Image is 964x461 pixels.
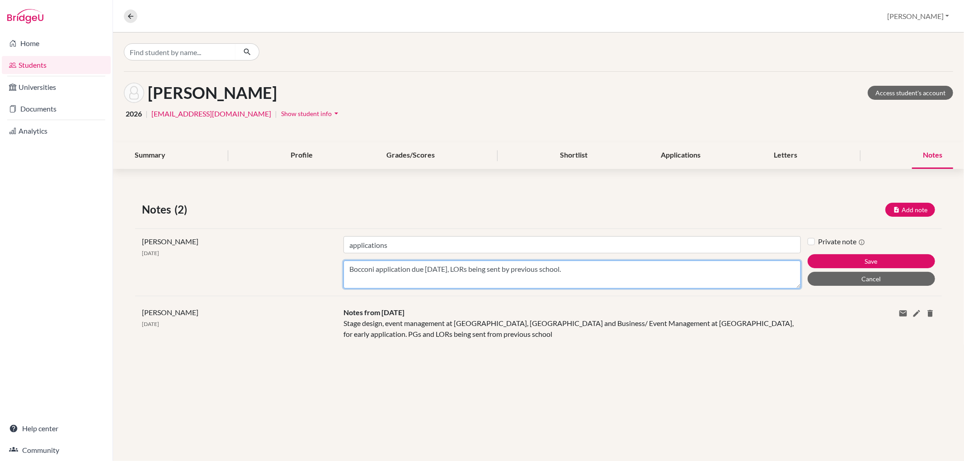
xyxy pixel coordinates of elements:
[280,142,324,169] div: Profile
[124,43,236,61] input: Find student by name...
[549,142,598,169] div: Shortlist
[808,272,935,286] button: Cancel
[818,236,865,247] label: Private note
[124,83,144,103] img: Sergio Burgada Molina's avatar
[151,108,271,119] a: [EMAIL_ADDRESS][DOMAIN_NAME]
[2,419,111,438] a: Help center
[2,441,111,459] a: Community
[126,108,142,119] span: 2026
[142,201,174,218] span: Notes
[146,108,148,119] span: |
[650,142,711,169] div: Applications
[142,250,159,256] span: [DATE]
[2,122,111,140] a: Analytics
[343,236,800,253] input: Note title (required)
[376,142,446,169] div: Grades/Scores
[808,254,935,268] button: Save
[763,142,809,169] div: Letters
[7,9,43,23] img: Bridge-U
[142,321,159,327] span: [DATE]
[174,201,191,218] span: (2)
[885,203,935,217] button: Add note
[281,110,332,117] span: Show student info
[275,108,277,119] span: |
[2,78,111,96] a: Universities
[2,34,111,52] a: Home
[2,56,111,74] a: Students
[124,142,176,169] div: Summary
[343,308,404,317] span: Notes from [DATE]
[912,142,953,169] div: Notes
[142,308,198,317] span: [PERSON_NAME]
[883,8,953,25] button: [PERSON_NAME]
[332,109,341,118] i: arrow_drop_down
[148,83,277,102] h1: [PERSON_NAME]
[868,86,953,100] a: Access student's account
[142,237,198,246] span: [PERSON_NAME]
[2,100,111,118] a: Documents
[281,107,341,121] button: Show student infoarrow_drop_down
[337,307,807,340] div: Stage design, event management at [GEOGRAPHIC_DATA], [GEOGRAPHIC_DATA] and Business/ Event Manage...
